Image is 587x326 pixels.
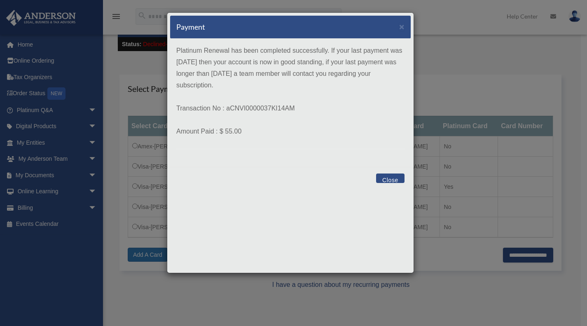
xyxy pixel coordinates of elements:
[176,103,405,114] p: Transaction No : aCNVI0000037KI14AM
[399,22,405,31] span: ×
[376,174,405,183] button: Close
[176,45,405,91] p: Platinum Renewal has been completed successfully. If your last payment was [DATE] then your accou...
[176,22,205,32] h5: Payment
[399,22,405,31] button: Close
[176,126,405,137] p: Amount Paid : $ 55.00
